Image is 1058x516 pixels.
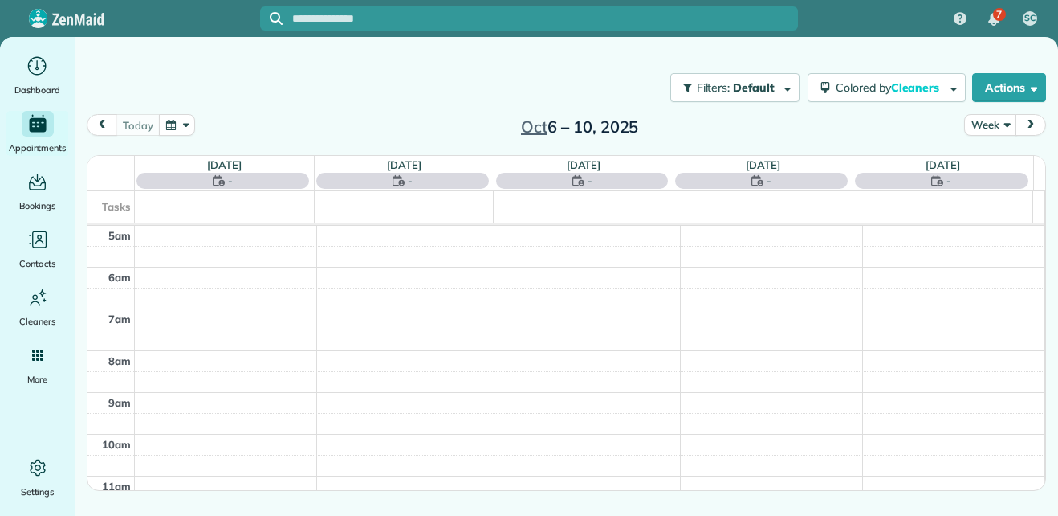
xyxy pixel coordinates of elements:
a: [DATE] [746,158,780,171]
button: today [116,114,160,136]
span: Default [733,80,775,95]
a: Cleaners [6,285,68,330]
a: Filters: Default [662,73,800,102]
span: - [946,173,951,189]
button: Focus search [260,12,283,25]
span: 10am [102,438,131,451]
button: Filters: Default [670,73,800,102]
span: Colored by [836,80,945,95]
button: Week [964,114,1016,136]
button: Actions [972,73,1046,102]
span: SC [1024,12,1036,25]
a: Appointments [6,111,68,156]
a: [DATE] [387,158,421,171]
span: Filters: [697,80,730,95]
span: Contacts [19,256,55,272]
svg: Focus search [270,12,283,25]
span: Bookings [19,198,56,214]
a: Dashboard [6,53,68,98]
a: Bookings [6,169,68,214]
span: 6am [108,271,131,284]
a: [DATE] [926,158,960,171]
span: - [767,173,771,189]
span: Oct [521,117,547,137]
button: next [1015,114,1046,136]
span: 11am [102,480,131,493]
span: - [228,173,233,189]
span: 5am [108,229,131,242]
h2: 6 – 10, 2025 [479,118,680,136]
span: 9am [108,396,131,409]
div: 7 unread notifications [977,2,1011,37]
span: Cleaners [19,313,55,330]
a: [DATE] [567,158,601,171]
span: 7am [108,313,131,326]
span: Dashboard [14,82,60,98]
span: 8am [108,354,131,367]
span: Cleaners [891,80,942,95]
a: Settings [6,455,68,500]
a: Contacts [6,227,68,272]
span: Appointments [9,140,67,156]
button: Colored byCleaners [808,73,966,102]
span: More [27,371,47,387]
span: 7 [996,8,1002,21]
span: Settings [21,484,55,500]
span: Tasks [102,200,131,213]
a: [DATE] [207,158,242,171]
button: prev [87,114,117,136]
span: - [408,173,413,189]
span: - [588,173,592,189]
